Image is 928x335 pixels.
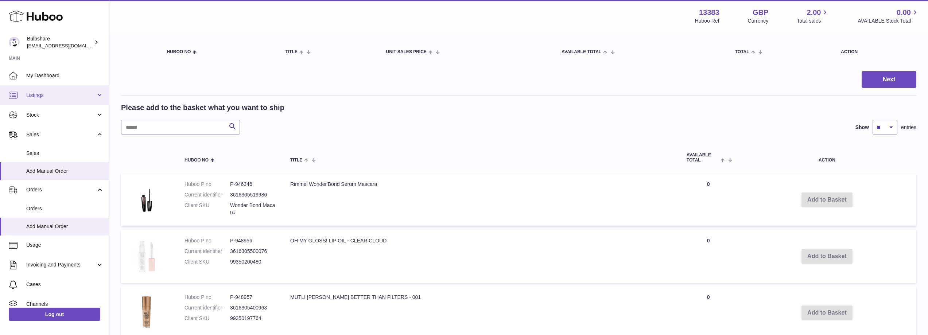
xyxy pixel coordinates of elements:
a: Log out [9,308,100,321]
span: Add Manual Order [26,168,104,175]
span: Sales [26,150,104,157]
span: Total sales [797,17,829,24]
a: 0.00 AVAILABLE Stock Total [858,8,919,24]
span: Sales [26,131,96,138]
dt: Huboo P no [185,237,230,244]
span: 2.00 [807,8,821,17]
span: 0.00 [897,8,911,17]
span: Add Manual Order [26,223,104,230]
dd: P-948956 [230,237,276,244]
span: Cases [26,281,104,288]
dt: Client SKU [185,202,230,216]
dt: Client SKU [185,315,230,322]
img: MUTLI TASKER BETTER THAN FILTERS - 001 [128,294,165,330]
dd: P-948957 [230,294,276,301]
a: 2.00 Total sales [797,8,829,24]
div: Bulbshare [27,35,93,49]
span: Usage [26,242,104,249]
td: OH MY GLOSS! LIP OIL - CLEAR CLOUD [283,230,679,283]
span: My Dashboard [26,72,104,79]
img: OH MY GLOSS! LIP OIL - CLEAR CLOUD [128,237,165,274]
dt: Current identifier [185,248,230,255]
img: Rimmel Wonder'Bond Serum Mascara [128,181,165,217]
dt: Current identifier [185,304,230,311]
span: Orders [26,186,96,193]
span: Unit Sales Price [386,50,426,54]
span: Stock [26,112,96,118]
td: 0 [679,230,738,283]
div: Huboo Ref [695,17,719,24]
dt: Huboo P no [185,294,230,301]
span: Title [290,158,302,163]
dd: 99350197764 [230,315,276,322]
button: Next [862,71,916,88]
span: AVAILABLE Total [562,50,601,54]
dd: 3616305400963 [230,304,276,311]
dd: 3616305519986 [230,191,276,198]
span: Invoicing and Payments [26,261,96,268]
img: rimmellive@bulbshare.com [9,37,20,48]
span: Total [735,50,749,54]
dd: 99350200480 [230,258,276,265]
strong: 13383 [699,8,719,17]
th: Action [738,145,916,170]
span: Huboo no [167,50,191,54]
dd: P-946346 [230,181,276,188]
span: [EMAIL_ADDRESS][DOMAIN_NAME] [27,43,107,48]
td: 0 [679,174,738,227]
span: Listings [26,92,96,99]
span: Orders [26,205,104,212]
span: AVAILABLE Total [687,153,719,162]
strong: GBP [753,8,768,17]
dt: Client SKU [185,258,230,265]
td: Rimmel Wonder'Bond Serum Mascara [283,174,679,227]
span: Channels [26,301,104,308]
dd: 3616305500076 [230,248,276,255]
span: Title [286,50,298,54]
dt: Current identifier [185,191,230,198]
dt: Huboo P no [185,181,230,188]
span: entries [901,124,916,131]
span: Huboo no [185,158,209,163]
label: Show [855,124,869,131]
dd: Wonder Bond Macara [230,202,276,216]
h2: Please add to the basket what you want to ship [121,103,284,113]
span: AVAILABLE Stock Total [858,17,919,24]
div: Action [841,50,909,54]
div: Currency [748,17,769,24]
